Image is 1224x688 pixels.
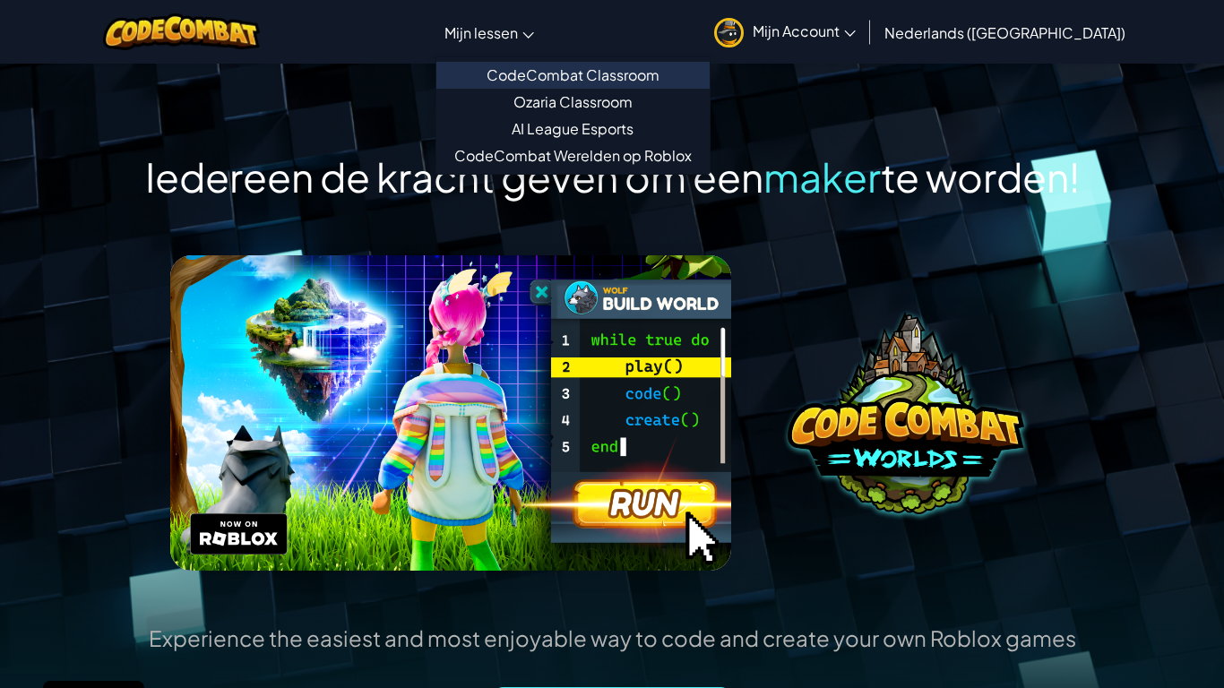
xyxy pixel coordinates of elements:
[170,255,731,571] img: header.png
[714,18,744,47] img: avatar
[436,62,710,89] a: CodeCombat Classroom
[705,4,865,60] a: Mijn Account
[145,151,763,202] span: Iedereen de kracht geven om een
[149,624,1076,651] p: Experience the easiest and most enjoyable way to code and create your own Roblox games
[436,142,710,169] a: CodeCombat Werelden op Roblox
[763,151,881,202] span: maker
[435,8,543,56] a: Mijn lessen
[881,151,1080,202] span: te worden!
[436,116,710,142] a: AI League Esports
[753,21,856,40] span: Mijn Account
[436,89,710,116] a: Ozaria Classroom
[444,23,518,42] span: Mijn lessen
[884,23,1125,42] span: Nederlands ([GEOGRAPHIC_DATA])
[788,312,1024,515] img: coco-worlds-no-desc.png
[103,13,260,50] img: CodeCombat logo
[875,8,1134,56] a: Nederlands ([GEOGRAPHIC_DATA])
